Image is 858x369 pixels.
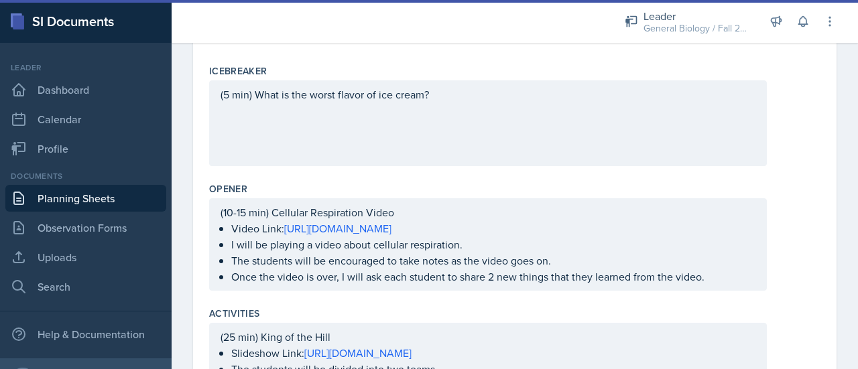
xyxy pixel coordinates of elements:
a: Search [5,273,166,300]
label: Activities [209,307,260,320]
p: I will be playing a video about cellular respiration. [231,236,755,252]
div: Leader [5,62,166,74]
a: Profile [5,135,166,162]
p: Video Link: [231,220,755,236]
label: Icebreaker [209,64,267,78]
div: Leader [643,8,751,24]
a: [URL][DOMAIN_NAME] [284,221,391,236]
p: (5 min) What is the worst flavor of ice cream? [221,86,755,102]
p: (10-15 min) Cellular Respiration Video [221,204,755,220]
p: The students will be encouraged to take notes as the video goes on. [231,252,755,269]
a: Calendar [5,106,166,133]
p: (25 min) King of the Hill [221,329,755,345]
a: Observation Forms [5,214,166,241]
p: Slideshow Link: [231,345,755,361]
a: [URL][DOMAIN_NAME] [304,346,412,360]
div: General Biology / Fall 2025 [643,21,751,35]
a: Uploads [5,244,166,271]
a: Planning Sheets [5,185,166,212]
div: Help & Documentation [5,321,166,348]
p: Once the video is over, I will ask each student to share 2 new things that they learned from the ... [231,269,755,285]
label: Opener [209,182,247,196]
a: Dashboard [5,76,166,103]
div: Documents [5,170,166,182]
